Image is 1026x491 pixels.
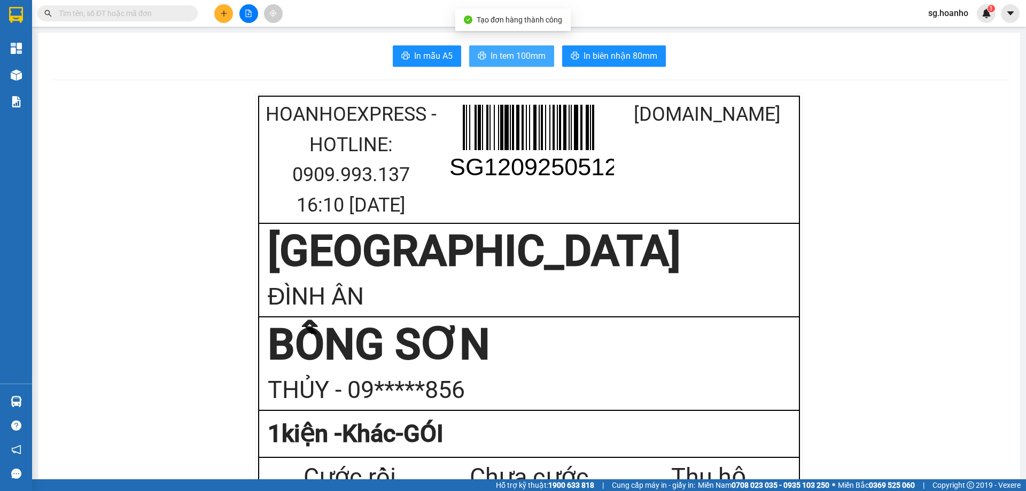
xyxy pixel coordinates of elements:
span: printer [571,51,579,61]
div: HoaNhoExpress - Hotline: 0909.993.137 16:10 [DATE] [262,99,440,220]
button: aim [264,4,283,23]
span: Miền Bắc [838,479,915,491]
span: sg.hoanho [920,6,977,20]
span: | [923,479,924,491]
button: file-add [239,4,258,23]
span: message [11,469,21,479]
strong: 0708 023 035 - 0935 103 250 [732,481,829,489]
span: question-circle [11,420,21,431]
button: caret-down [1001,4,1020,23]
span: Gửi: [9,9,26,20]
div: Tên hàng: T ( : 1 ) [9,70,192,83]
span: plus [220,10,228,17]
img: dashboard-icon [11,43,22,54]
span: 1 [989,5,993,12]
span: SL [77,69,92,84]
div: [DOMAIN_NAME] [618,99,796,130]
strong: 0369 525 060 [869,481,915,489]
strong: 1900 633 818 [548,481,594,489]
text: SG1209250512 [449,153,618,181]
div: THIỀU [125,35,192,48]
span: aim [269,10,277,17]
div: [GEOGRAPHIC_DATA] [9,9,118,33]
button: printerIn biên nhận 80mm [562,45,666,67]
span: notification [11,445,21,455]
span: Hỗ trợ kỹ thuật: [496,479,594,491]
div: BỒNG SƠN [268,318,790,371]
span: In biên nhận 80mm [584,49,657,63]
img: icon-new-feature [982,9,991,18]
input: Tìm tên, số ĐT hoặc mã đơn [59,7,185,19]
span: Miền Nam [698,479,829,491]
span: printer [401,51,410,61]
img: warehouse-icon [11,396,22,407]
span: In tem 100mm [491,49,546,63]
img: warehouse-icon [11,69,22,81]
button: printerIn mẫu A5 [393,45,461,67]
span: printer [478,51,486,61]
span: ⚪️ [832,483,835,487]
span: file-add [245,10,252,17]
div: BỒNG SƠN [125,9,192,35]
span: copyright [967,481,974,489]
span: caret-down [1006,9,1015,18]
img: solution-icon [11,96,22,107]
span: Tạo đơn hàng thành công [477,15,562,24]
div: ĐÌNH ÂN [268,278,790,316]
span: Nhận: [125,10,151,21]
sup: 1 [988,5,995,12]
span: search [44,10,52,17]
span: In mẫu A5 [414,49,453,63]
span: | [602,479,604,491]
img: logo-vxr [9,7,23,23]
div: [GEOGRAPHIC_DATA] [268,224,790,278]
button: plus [214,4,233,23]
span: check-circle [464,15,472,24]
div: 1 kiện - Khác-GÓI [268,415,790,453]
button: printerIn tem 100mm [469,45,554,67]
span: Cung cấp máy in - giấy in: [612,479,695,491]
